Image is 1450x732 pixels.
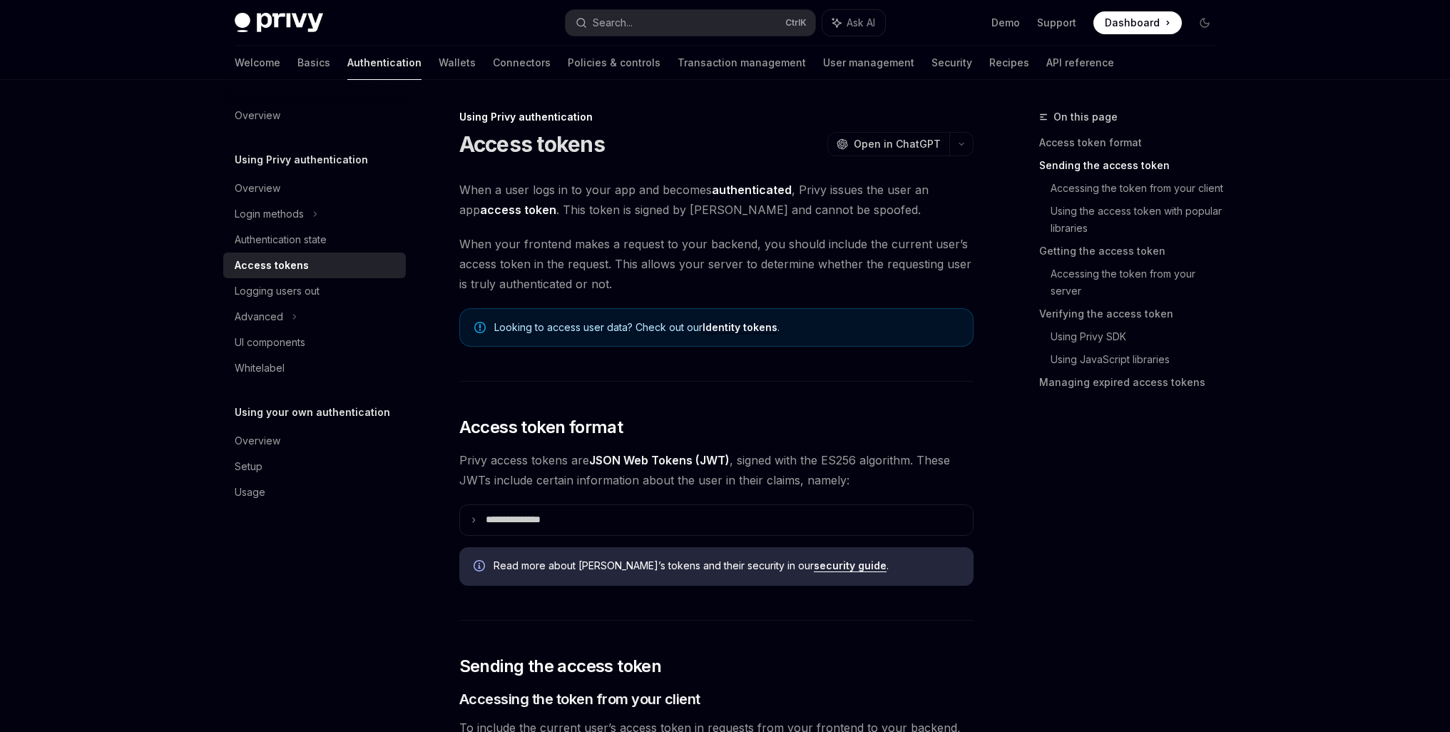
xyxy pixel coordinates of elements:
[827,132,949,156] button: Open in ChatGPT
[822,10,885,36] button: Ask AI
[235,432,280,449] div: Overview
[854,137,941,151] span: Open in ChatGPT
[235,308,283,325] div: Advanced
[235,13,323,33] img: dark logo
[1039,240,1227,263] a: Getting the access token
[1105,16,1160,30] span: Dashboard
[785,17,807,29] span: Ctrl K
[1051,177,1227,200] a: Accessing the token from your client
[823,46,914,80] a: User management
[1039,371,1227,394] a: Managing expired access tokens
[1037,16,1076,30] a: Support
[493,46,551,80] a: Connectors
[1039,154,1227,177] a: Sending the access token
[712,183,792,197] strong: authenticated
[568,46,660,80] a: Policies & controls
[1051,200,1227,240] a: Using the access token with popular libraries
[991,16,1020,30] a: Demo
[494,320,959,335] span: Looking to access user data? Check out our .
[235,404,390,421] h5: Using your own authentication
[439,46,476,80] a: Wallets
[1051,348,1227,371] a: Using JavaScript libraries
[474,560,488,574] svg: Info
[223,454,406,479] a: Setup
[223,428,406,454] a: Overview
[459,234,974,294] span: When your frontend makes a request to your backend, you should include the current user’s access ...
[223,355,406,381] a: Whitelabel
[235,205,304,223] div: Login methods
[347,46,422,80] a: Authentication
[223,330,406,355] a: UI components
[931,46,972,80] a: Security
[1046,46,1114,80] a: API reference
[223,278,406,304] a: Logging users out
[1093,11,1182,34] a: Dashboard
[235,257,309,274] div: Access tokens
[1051,263,1227,303] a: Accessing the token from your server
[235,107,280,124] div: Overview
[847,16,875,30] span: Ask AI
[223,227,406,253] a: Authentication state
[459,689,700,709] span: Accessing the token from your client
[235,180,280,197] div: Overview
[235,360,285,377] div: Whitelabel
[235,283,320,300] div: Logging users out
[494,559,959,573] span: Read more about [PERSON_NAME]’s tokens and their security in our .
[480,203,556,217] strong: access token
[459,655,662,678] span: Sending the access token
[459,131,605,157] h1: Access tokens
[297,46,330,80] a: Basics
[989,46,1029,80] a: Recipes
[1039,131,1227,154] a: Access token format
[459,180,974,220] span: When a user logs in to your app and becomes , Privy issues the user an app . This token is signed...
[459,110,974,124] div: Using Privy authentication
[593,14,633,31] div: Search...
[235,458,262,475] div: Setup
[235,334,305,351] div: UI components
[459,416,623,439] span: Access token format
[223,479,406,505] a: Usage
[1039,303,1227,325] a: Verifying the access token
[678,46,806,80] a: Transaction management
[223,253,406,278] a: Access tokens
[235,151,368,168] h5: Using Privy authentication
[223,176,406,201] a: Overview
[235,484,265,501] div: Usage
[703,321,777,334] a: Identity tokens
[223,103,406,128] a: Overview
[459,450,974,490] span: Privy access tokens are , signed with the ES256 algorithm. These JWTs include certain information...
[589,453,730,468] a: JSON Web Tokens (JWT)
[566,10,815,36] button: Search...CtrlK
[814,559,887,572] a: security guide
[235,46,280,80] a: Welcome
[235,231,327,248] div: Authentication state
[1193,11,1216,34] button: Toggle dark mode
[474,322,486,333] svg: Note
[1051,325,1227,348] a: Using Privy SDK
[1053,108,1118,126] span: On this page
